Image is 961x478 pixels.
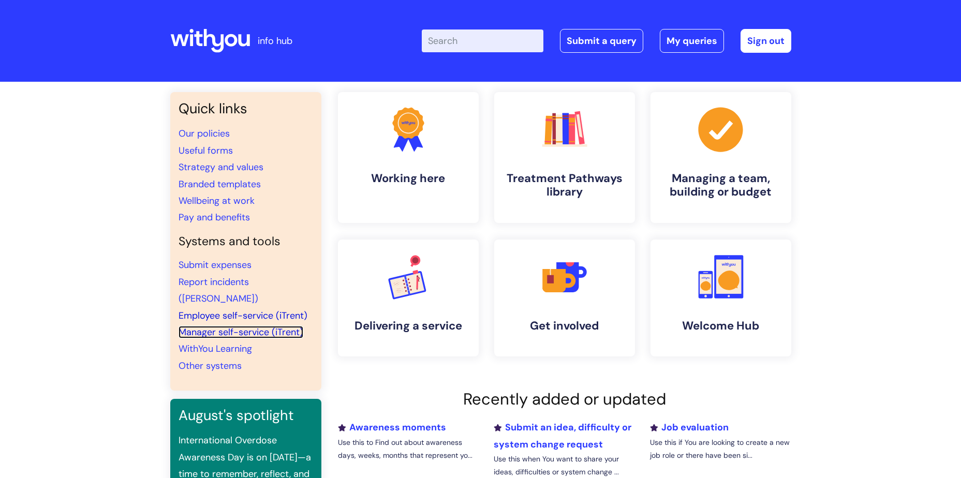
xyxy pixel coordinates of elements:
[650,421,729,434] a: Job evaluation
[502,172,627,199] h4: Treatment Pathways library
[346,172,470,185] h4: Working here
[422,29,791,53] div: | -
[179,178,261,190] a: Branded templates
[179,309,307,322] a: Employee self-service (iTrent)
[338,436,479,462] p: Use this to Find out about awareness days, weeks, months that represent yo...
[560,29,643,53] a: Submit a query
[179,161,263,173] a: Strategy and values
[179,326,303,338] a: Manager self-service (iTrent)
[346,319,470,333] h4: Delivering a service
[179,407,313,424] h3: August's spotlight
[650,436,791,462] p: Use this if You are looking to create a new job role or there have been si...
[741,29,791,53] a: Sign out
[338,421,446,434] a: Awareness moments
[650,240,791,356] a: Welcome Hub
[179,100,313,117] h3: Quick links
[179,360,242,372] a: Other systems
[494,421,631,450] a: Submit an idea, difficulty or system change request
[179,144,233,157] a: Useful forms
[179,211,250,223] a: Pay and benefits
[179,127,230,140] a: Our policies
[338,390,791,409] h2: Recently added or updated
[660,29,724,53] a: My queries
[179,259,252,271] a: Submit expenses
[494,240,635,356] a: Get involved
[494,92,635,223] a: Treatment Pathways library
[659,319,783,333] h4: Welcome Hub
[338,240,479,356] a: Delivering a service
[179,342,252,355] a: WithYou Learning
[179,234,313,249] h4: Systems and tools
[258,33,292,49] p: info hub
[502,319,627,333] h4: Get involved
[338,92,479,223] a: Working here
[179,195,255,207] a: Wellbeing at work
[179,276,258,305] a: Report incidents ([PERSON_NAME])
[650,92,791,223] a: Managing a team, building or budget
[659,172,783,199] h4: Managing a team, building or budget
[422,29,543,52] input: Search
